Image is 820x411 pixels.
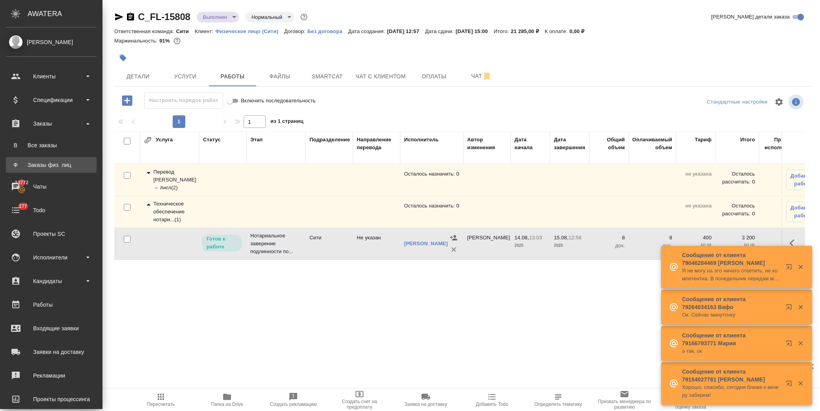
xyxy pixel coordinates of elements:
[245,12,294,22] div: Выполнен
[400,166,463,194] td: Осталось назначить: 0
[781,259,800,278] button: Открыть в новой вкладке
[128,389,194,411] button: Пересчитать
[270,117,304,128] span: из 1 страниц
[632,136,672,152] div: Оплачиваемый объем
[6,393,97,405] div: Проекты процессинга
[144,136,203,144] div: Услуга
[214,72,252,81] span: Работы
[10,141,93,149] div: Все заказы
[6,118,97,130] div: Заказы
[357,136,396,152] div: Направление перевода
[308,72,346,81] span: Smartcat
[2,295,101,315] a: Работы
[792,340,809,347] button: Закрыть
[404,402,447,407] span: Заявка на доставку
[792,263,809,270] button: Закрыть
[511,28,545,34] p: 21 285,00 ₽
[119,72,157,81] span: Детали
[658,389,724,411] button: Скопировать ссылку на оценку заказа
[593,242,625,250] p: док.
[250,136,263,144] div: Этап
[144,200,195,224] div: Техническое обеспечение нотариального свидетельствования подлинности подписи переводчика Не указан
[6,252,97,263] div: Исполнители
[400,198,463,226] td: Осталось назначить: 0
[6,137,97,153] a: ВВсе заказы
[695,136,712,144] div: Тариф
[144,136,152,144] button: Развернуть
[514,136,546,152] div: Дата начала
[14,202,32,210] span: 277
[682,295,781,311] p: Сообщение от клиента 79264034163 Вафо
[284,28,307,34] p: Договор:
[2,366,101,385] a: Рекламации
[591,389,658,411] button: Призвать менеджера по развитию
[114,28,176,34] p: Ответственная команда:
[682,347,781,355] p: а так, ок
[781,335,800,354] button: Открыть в новой вкладке
[114,38,159,44] p: Маржинальность:
[680,242,712,250] p: RUB
[463,230,511,257] td: [PERSON_NAME]
[680,234,712,242] p: 400
[195,28,215,34] p: Клиент:
[211,402,243,407] span: Папка на Drive
[6,157,97,173] a: ФЗаказы физ. лиц
[249,14,285,20] button: Нормальный
[680,170,712,178] p: не указана
[596,399,653,410] span: Призвать менеджера по развитию
[10,161,93,169] div: Заказы физ. лиц
[682,251,781,267] p: Сообщение от клиента 79046284469 [PERSON_NAME]
[514,235,529,241] p: 14.08,
[781,376,800,394] button: Открыть в новой вкладке
[554,136,585,152] div: Дата завершения
[6,299,97,311] div: Работы
[462,71,500,81] span: Чат
[6,275,97,287] div: Кандидаты
[215,28,284,34] p: Физическое лицо (Сити)
[6,181,97,193] div: Чаты
[763,136,798,159] div: Прогресс исполнителя в SC
[476,402,508,407] span: Добавить Todo
[260,389,326,411] button: Создать рекламацию
[6,228,97,240] div: Проекты SC
[250,232,302,255] p: Нотариальное заверение подлинности по...
[2,389,101,409] a: Проекты процессинга
[2,342,101,362] a: Заявки на доставку
[554,235,568,241] p: 15.08,
[570,28,591,34] p: 0,00 ₽
[790,204,816,220] span: Добавить работу
[705,96,770,108] div: split button
[309,136,350,144] div: Подразделение
[270,402,317,407] span: Создать рекламацию
[682,383,781,399] p: Хорошо, спасибо, сегодня ближе к вечеру заберем!
[307,28,348,34] p: Без договора
[306,230,353,257] td: Сити
[770,93,788,111] span: Настроить таблицу
[404,241,448,246] a: [PERSON_NAME]
[147,402,175,407] span: Пересчитать
[448,232,460,244] button: Назначить
[172,36,182,46] button: 1573.12 RUB;
[633,234,672,242] p: 8
[10,179,33,187] span: 13772
[719,242,755,250] p: RUB
[6,70,97,82] div: Клиенты
[467,136,507,152] div: Автор изменения
[176,28,195,34] p: Сити
[159,38,171,44] p: 91%
[680,202,712,210] p: не указана
[459,389,525,411] button: Добавить Todo
[790,172,816,188] span: Добавить работу
[241,97,316,105] span: Включить последовательность
[126,12,135,22] button: Скопировать ссылку
[785,234,804,253] button: Здесь прячутся важные кнопки
[792,304,809,311] button: Закрыть
[682,331,781,347] p: Сообщение от клиента 79166793771 Мария
[2,200,101,220] a: 277Todo
[529,235,542,241] p: 13:03
[682,267,781,283] p: Я не могу на это ничего ответить, не компетентна. В понедельник передам менеджеру, который будет опл
[716,198,759,226] td: Осталось рассчитать: 0
[331,399,388,410] span: Создать счет на предоплату
[740,136,755,144] div: Итого
[387,28,425,34] p: [DATE] 12:57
